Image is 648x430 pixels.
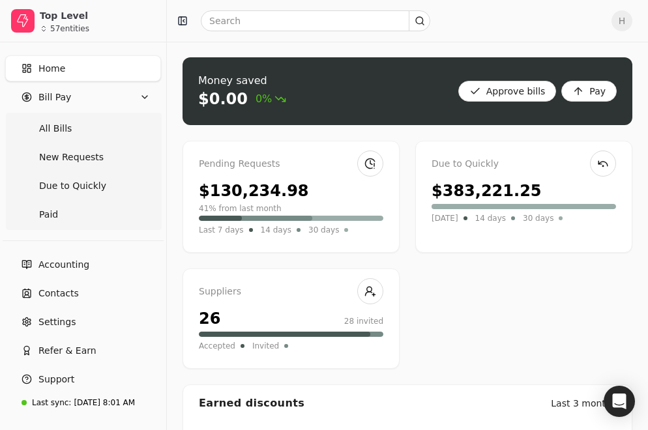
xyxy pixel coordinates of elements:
button: Refer & Earn [5,337,161,364]
div: Top Level [40,9,155,22]
span: Home [38,62,65,76]
div: 57 entities [50,25,89,33]
div: Open Intercom Messenger [604,386,635,417]
button: Support [5,366,161,392]
div: $383,221.25 [432,179,542,203]
a: Last sync:[DATE] 8:01 AM [5,391,161,414]
span: 30 days [308,223,339,236]
span: Support [38,373,74,386]
span: Settings [38,315,76,329]
span: All Bills [39,122,72,136]
span: 14 days [261,223,291,236]
div: Pending Requests [199,157,383,171]
span: Accounting [38,258,89,272]
div: 26 [199,307,220,330]
span: Due to Quickly [39,179,106,193]
a: Contacts [5,280,161,306]
input: Search [201,10,430,31]
span: Last 7 days [199,223,244,236]
span: Invited [252,339,279,352]
a: Home [5,55,161,81]
button: Bill Pay [5,84,161,110]
div: $130,234.98 [199,179,309,203]
div: $0.00 [198,89,248,109]
a: Accounting [5,251,161,278]
div: Suppliers [199,285,383,299]
a: Paid [8,201,158,227]
div: Earned discounts [199,395,304,411]
span: 30 days [523,212,553,225]
div: 28 invited [344,315,383,327]
span: [DATE] [432,212,458,225]
a: New Requests [8,144,158,170]
span: New Requests [39,150,104,164]
div: [DATE] 8:01 AM [74,397,135,408]
div: 41% from last month [199,203,282,214]
span: Refer & Earn [38,344,96,358]
button: H [611,10,632,31]
span: 0% [256,91,286,107]
div: Due to Quickly [432,157,616,171]
span: Accepted [199,339,235,352]
div: Money saved [198,73,286,89]
button: Approve bills [458,81,557,102]
span: Paid [39,208,58,222]
span: 14 days [475,212,506,225]
a: All Bills [8,115,158,141]
div: Last sync: [32,397,71,408]
button: Pay [561,81,617,102]
span: Bill Pay [38,91,71,104]
div: Last 3 months [551,397,616,410]
a: Due to Quickly [8,173,158,199]
span: Contacts [38,287,79,300]
a: Settings [5,309,161,335]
